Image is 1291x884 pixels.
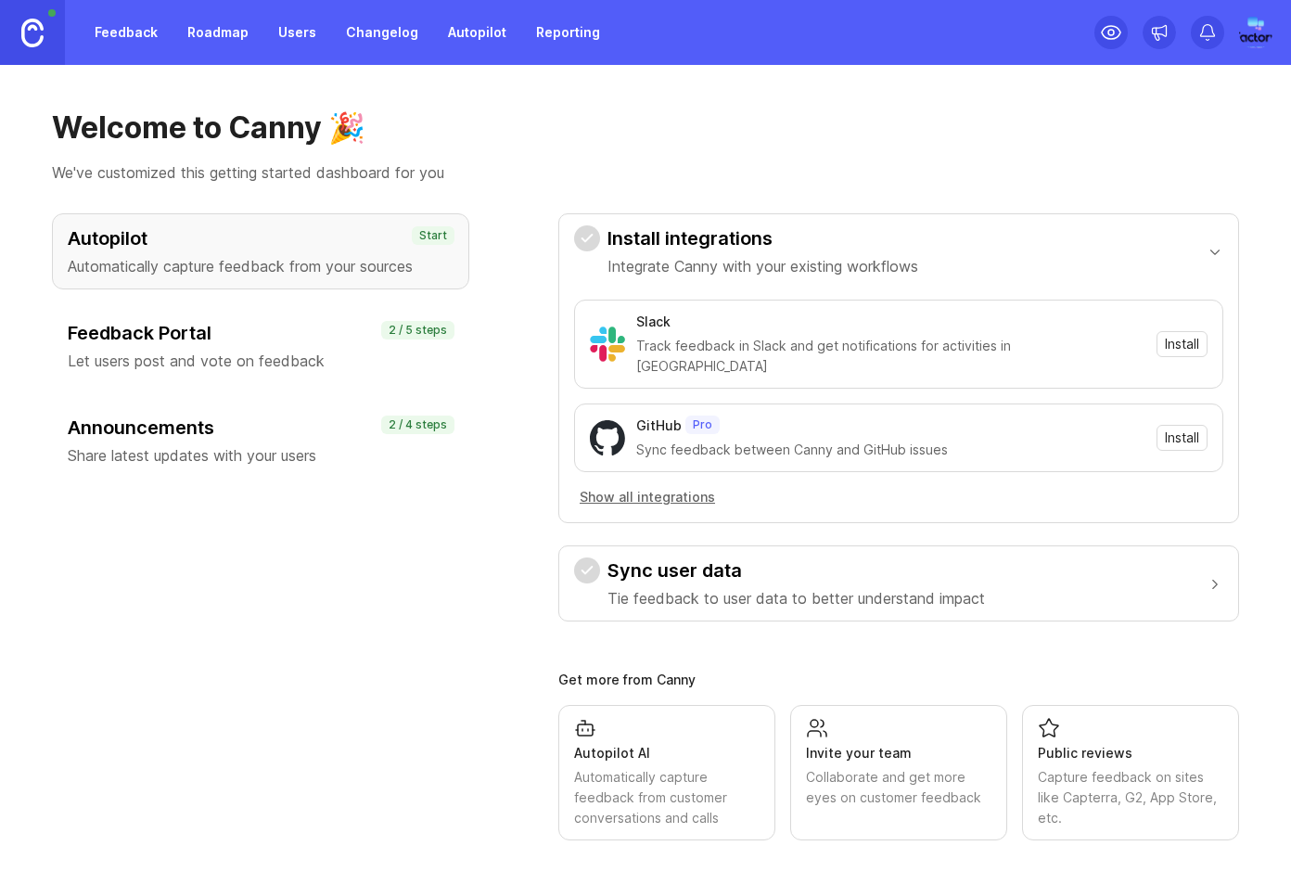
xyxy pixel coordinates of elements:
[806,743,991,763] div: Invite your team
[693,417,712,432] p: Pro
[389,417,447,432] p: 2 / 4 steps
[607,255,918,277] p: Integrate Canny with your existing workflows
[52,109,1239,147] h1: Welcome to Canny 🎉
[574,767,760,828] div: Automatically capture feedback from customer conversations and calls
[1165,335,1199,353] span: Install
[21,19,44,47] img: Canny Home
[437,16,518,49] a: Autopilot
[68,320,454,346] h3: Feedback Portal
[636,336,1145,377] div: Track feedback in Slack and get notifications for activities in [GEOGRAPHIC_DATA]
[574,546,1223,621] button: Sync user dataTie feedback to user data to better understand impact
[389,323,447,338] p: 2 / 5 steps
[1022,705,1239,840] a: Public reviewsCapture feedback on sites like Capterra, G2, App Store, etc.
[574,743,760,763] div: Autopilot AI
[68,225,454,251] h3: Autopilot
[607,225,918,251] h3: Install integrations
[790,705,1007,840] a: Invite your teamCollaborate and get more eyes on customer feedback
[1038,743,1223,763] div: Public reviews
[1038,767,1223,828] div: Capture feedback on sites like Capterra, G2, App Store, etc.
[176,16,260,49] a: Roadmap
[636,416,682,436] div: GitHub
[1157,425,1208,451] button: Install
[574,288,1223,522] div: Install integrationsIntegrate Canny with your existing workflows
[1157,331,1208,357] button: Install
[52,308,469,384] button: Feedback PortalLet users post and vote on feedback2 / 5 steps
[267,16,327,49] a: Users
[558,673,1239,686] div: Get more from Canny
[558,705,775,840] a: Autopilot AIAutomatically capture feedback from customer conversations and calls
[52,213,469,289] button: AutopilotAutomatically capture feedback from your sourcesStart
[636,312,671,332] div: Slack
[1233,16,1279,49] img: Mojave Sales
[590,420,625,455] img: GitHub
[68,255,454,277] p: Automatically capture feedback from your sources
[574,214,1223,288] button: Install integrationsIntegrate Canny with your existing workflows
[68,415,454,441] h3: Announcements
[1239,16,1272,49] button: Mojave Sales
[83,16,169,49] a: Feedback
[636,440,1145,460] div: Sync feedback between Canny and GitHub issues
[419,228,447,243] p: Start
[607,587,985,609] p: Tie feedback to user data to better understand impact
[68,350,454,372] p: Let users post and vote on feedback
[607,557,985,583] h3: Sync user data
[335,16,429,49] a: Changelog
[590,327,625,362] img: Slack
[574,487,1223,507] a: Show all integrations
[1165,429,1199,447] span: Install
[52,403,469,479] button: AnnouncementsShare latest updates with your users2 / 4 steps
[525,16,611,49] a: Reporting
[574,487,721,507] button: Show all integrations
[52,161,1239,184] p: We've customized this getting started dashboard for you
[806,767,991,808] div: Collaborate and get more eyes on customer feedback
[68,444,454,467] p: Share latest updates with your users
